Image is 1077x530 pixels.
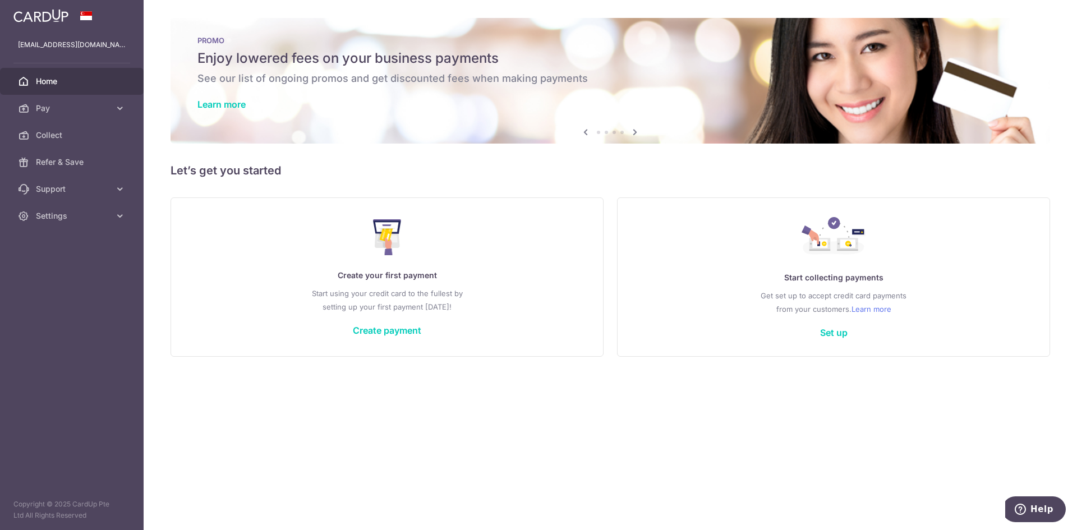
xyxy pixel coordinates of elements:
[820,327,848,338] a: Set up
[171,162,1050,179] h5: Let’s get you started
[36,103,110,114] span: Pay
[640,289,1027,316] p: Get set up to accept credit card payments from your customers.
[36,76,110,87] span: Home
[197,49,1023,67] h5: Enjoy lowered fees on your business payments
[36,210,110,222] span: Settings
[197,99,246,110] a: Learn more
[802,217,866,257] img: Collect Payment
[18,39,126,50] p: [EMAIL_ADDRESS][DOMAIN_NAME]
[197,36,1023,45] p: PROMO
[640,271,1027,284] p: Start collecting payments
[194,269,581,282] p: Create your first payment
[353,325,421,336] a: Create payment
[36,183,110,195] span: Support
[171,18,1050,144] img: Latest Promos Banner
[852,302,891,316] a: Learn more
[13,9,68,22] img: CardUp
[36,130,110,141] span: Collect
[197,72,1023,85] h6: See our list of ongoing promos and get discounted fees when making payments
[194,287,581,314] p: Start using your credit card to the fullest by setting up your first payment [DATE]!
[36,156,110,168] span: Refer & Save
[373,219,402,255] img: Make Payment
[1005,496,1066,524] iframe: Opens a widget where you can find more information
